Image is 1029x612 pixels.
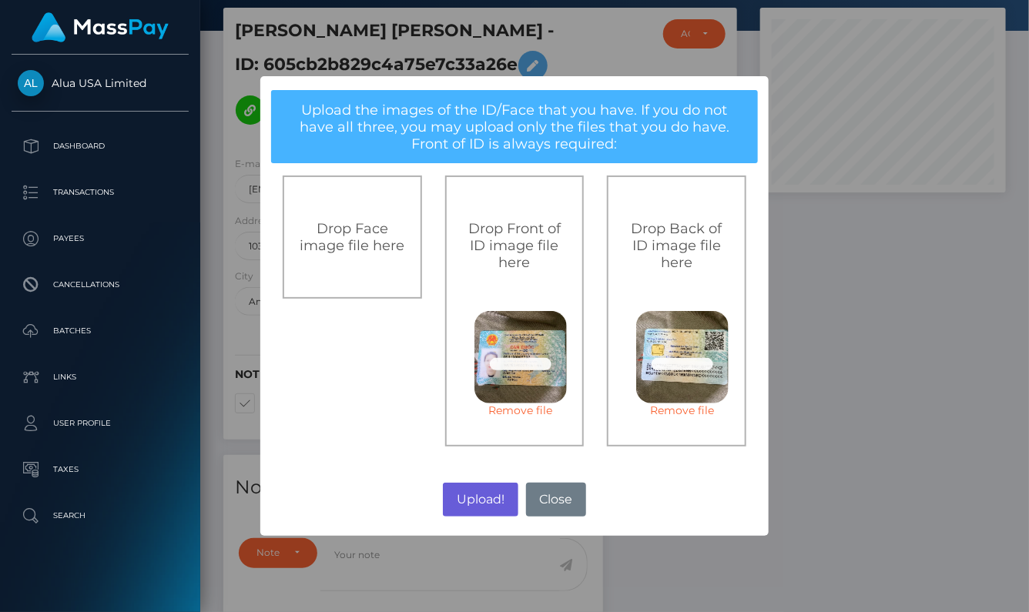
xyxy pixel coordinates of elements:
p: Dashboard [18,135,183,158]
a: Remove file [636,403,729,417]
a: Remove file [474,403,567,417]
span: Drop Back of ID image file here [632,220,722,271]
p: Payees [18,227,183,250]
p: Cancellations [18,273,183,296]
span: Upload the images of the ID/Face that you have. If you do not have all three, you may upload only... [300,102,729,152]
p: Transactions [18,181,183,204]
p: Taxes [18,458,183,481]
p: Search [18,504,183,527]
button: Close [526,483,586,517]
img: MassPay Logo [32,12,169,42]
button: Upload! [443,483,518,517]
span: Drop Face image file here [300,220,404,254]
img: Alua USA Limited [18,70,44,96]
span: Drop Front of ID image file here [468,220,561,271]
p: Batches [18,319,183,343]
p: Links [18,366,183,389]
p: User Profile [18,412,183,435]
span: Alua USA Limited [12,76,189,90]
